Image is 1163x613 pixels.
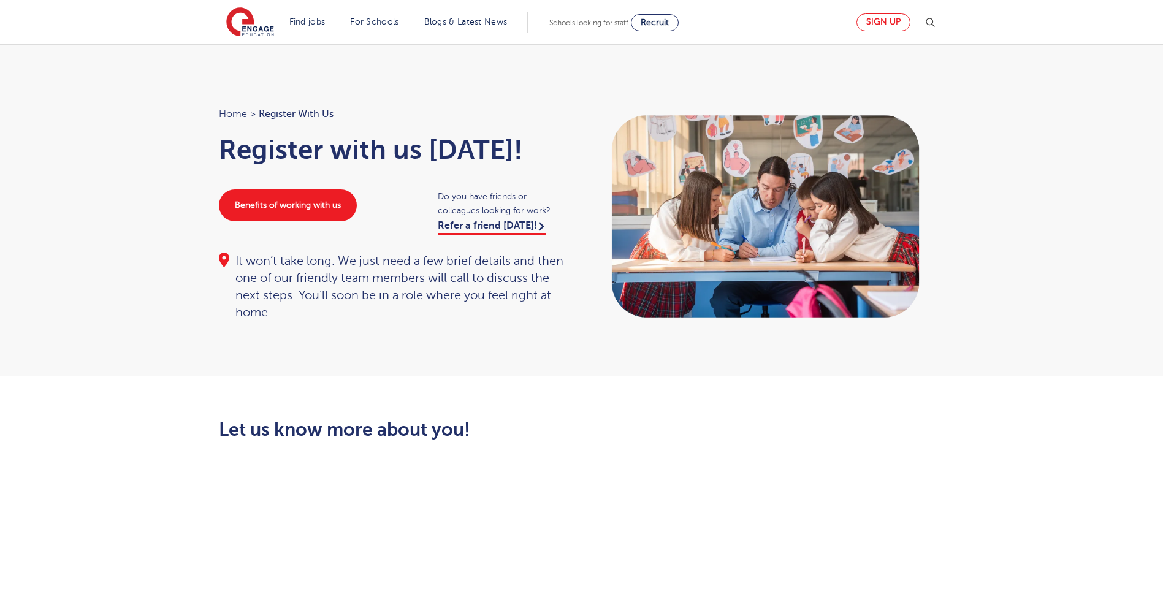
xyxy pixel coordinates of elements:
[424,17,508,26] a: Blogs & Latest News
[631,14,679,31] a: Recruit
[219,106,570,122] nav: breadcrumb
[350,17,398,26] a: For Schools
[289,17,326,26] a: Find jobs
[219,109,247,120] a: Home
[219,189,357,221] a: Benefits of working with us
[219,134,570,165] h1: Register with us [DATE]!
[259,106,334,122] span: Register with us
[250,109,256,120] span: >
[856,13,910,31] a: Sign up
[226,7,274,38] img: Engage Education
[549,18,628,27] span: Schools looking for staff
[438,220,546,235] a: Refer a friend [DATE]!
[438,189,570,218] span: Do you have friends or colleagues looking for work?
[219,253,570,321] div: It won’t take long. We just need a few brief details and then one of our friendly team members wi...
[641,18,669,27] span: Recruit
[219,419,696,440] h2: Let us know more about you!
